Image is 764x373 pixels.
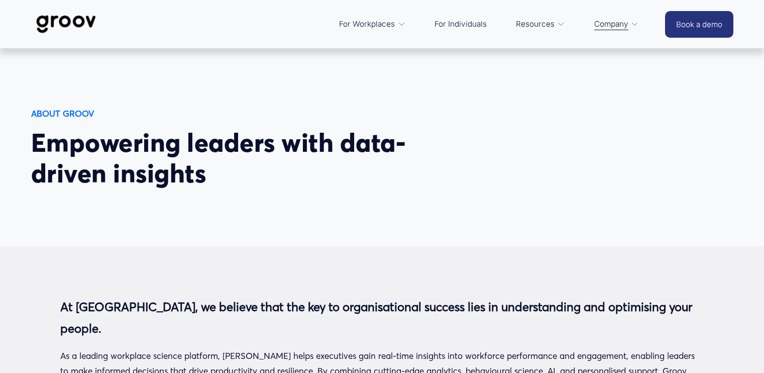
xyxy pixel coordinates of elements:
a: For Individuals [429,12,492,36]
img: Groov | Workplace Science Platform | Unlock Performance | Drive Results [31,8,101,41]
strong: ABOUT GROOV [31,108,94,119]
a: folder dropdown [589,12,644,36]
a: folder dropdown [334,12,410,36]
span: Empowering leaders with data-driven insights [31,127,406,189]
strong: At [GEOGRAPHIC_DATA], we believe that the key to organisational success lies in understanding and... [60,300,695,336]
span: For Workplaces [339,17,395,31]
span: Company [594,17,628,31]
span: Resources [516,17,555,31]
a: Book a demo [665,11,733,38]
a: folder dropdown [511,12,570,36]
